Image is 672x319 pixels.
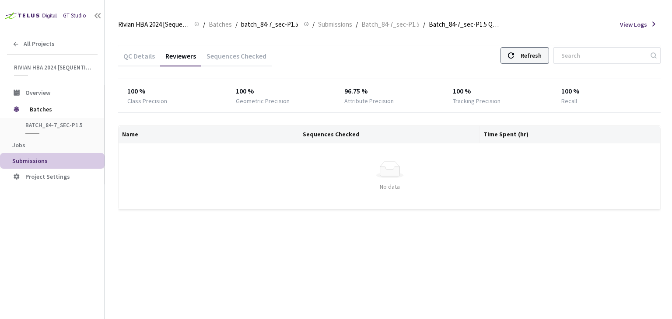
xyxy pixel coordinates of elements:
span: Batches [30,101,90,118]
div: 100 % [453,86,543,97]
li: / [312,19,315,30]
span: batch_84-7_sec-P1.5 [25,121,90,129]
span: All Projects [24,40,55,48]
span: Project Settings [25,173,70,180]
a: Submissions [316,19,354,29]
div: Recall [561,97,577,105]
span: Rivian HBA 2024 [Sequential] [14,64,92,71]
a: Batch_84-7_sec-P1.5 [360,19,421,29]
span: Batch_84-7_sec-P1.5 [361,19,420,30]
div: QC Details [118,52,160,66]
th: Time Spent (hr) [480,126,661,143]
div: 96.75 % [344,86,435,97]
span: batch_84-7_sec-P1.5 [241,19,298,30]
div: Sequences Checked [201,52,272,66]
span: Overview [25,89,50,97]
li: / [423,19,425,30]
li: / [356,19,358,30]
span: Jobs [12,141,25,149]
th: Name [119,126,299,143]
div: Tracking Precision [453,97,500,105]
div: Reviewers [160,52,201,66]
div: Class Precision [127,97,167,105]
div: Geometric Precision [236,97,290,105]
span: View Logs [620,20,647,29]
span: Batch_84-7_sec-P1.5 QC - [DATE] [429,19,500,30]
div: 100 % [127,86,218,97]
span: Batches [209,19,232,30]
span: Rivian HBA 2024 [Sequential] [118,19,189,30]
div: 100 % [561,86,652,97]
a: Batches [207,19,234,29]
li: / [235,19,238,30]
th: Sequences Checked [299,126,480,143]
div: Refresh [521,48,542,63]
li: / [203,19,205,30]
input: Search [556,48,649,63]
span: Submissions [318,19,352,30]
div: Attribute Precision [344,97,394,105]
div: No data [126,182,654,191]
div: 100 % [236,86,326,97]
div: GT Studio [63,12,86,20]
span: Submissions [12,157,48,165]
